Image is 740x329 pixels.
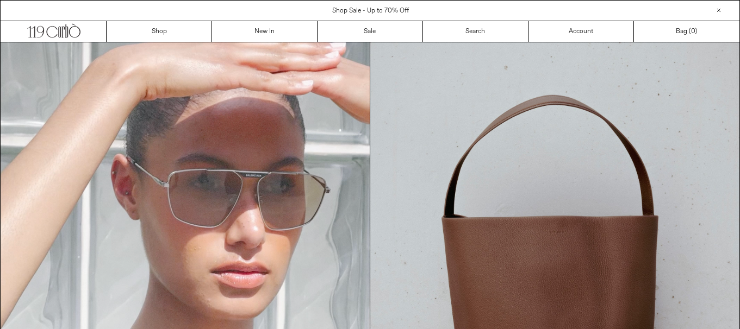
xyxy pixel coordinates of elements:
a: Search [423,21,528,42]
a: New In [212,21,318,42]
a: Account [528,21,634,42]
span: ) [691,27,697,36]
a: Shop [107,21,212,42]
a: Sale [318,21,423,42]
a: Shop Sale - Up to 70% Off [332,7,409,15]
span: 0 [691,27,695,36]
a: Bag () [634,21,739,42]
